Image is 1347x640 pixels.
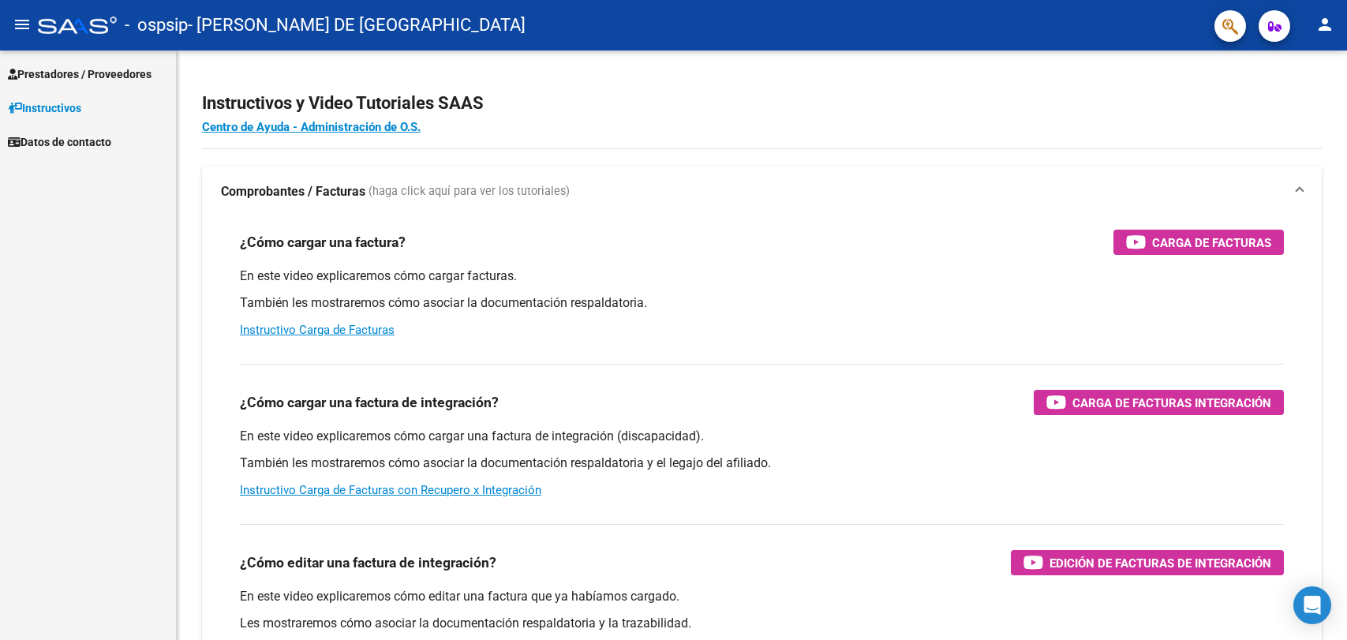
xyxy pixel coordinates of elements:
span: (haga click aquí para ver los tutoriales) [369,183,570,200]
a: Centro de Ayuda - Administración de O.S. [202,120,421,134]
span: Edición de Facturas de integración [1050,553,1271,573]
a: Instructivo Carga de Facturas [240,323,395,337]
span: Prestadores / Proveedores [8,65,152,83]
strong: Comprobantes / Facturas [221,183,365,200]
span: - [PERSON_NAME] DE [GEOGRAPHIC_DATA] [188,8,526,43]
p: En este video explicaremos cómo cargar facturas. [240,268,1284,285]
p: También les mostraremos cómo asociar la documentación respaldatoria. [240,294,1284,312]
span: Instructivos [8,99,81,117]
h3: ¿Cómo cargar una factura? [240,231,406,253]
span: Carga de Facturas Integración [1072,393,1271,413]
p: En este video explicaremos cómo editar una factura que ya habíamos cargado. [240,588,1284,605]
a: Instructivo Carga de Facturas con Recupero x Integración [240,483,541,497]
span: Datos de contacto [8,133,111,151]
button: Carga de Facturas Integración [1034,390,1284,415]
mat-icon: menu [13,15,32,34]
mat-icon: person [1315,15,1334,34]
p: También les mostraremos cómo asociar la documentación respaldatoria y el legajo del afiliado. [240,455,1284,472]
span: Carga de Facturas [1152,233,1271,253]
p: En este video explicaremos cómo cargar una factura de integración (discapacidad). [240,428,1284,445]
h3: ¿Cómo cargar una factura de integración? [240,391,499,414]
h3: ¿Cómo editar una factura de integración? [240,552,496,574]
button: Carga de Facturas [1113,230,1284,255]
mat-expansion-panel-header: Comprobantes / Facturas (haga click aquí para ver los tutoriales) [202,167,1322,217]
button: Edición de Facturas de integración [1011,550,1284,575]
div: Open Intercom Messenger [1293,586,1331,624]
h2: Instructivos y Video Tutoriales SAAS [202,88,1322,118]
p: Les mostraremos cómo asociar la documentación respaldatoria y la trazabilidad. [240,615,1284,632]
span: - ospsip [125,8,188,43]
